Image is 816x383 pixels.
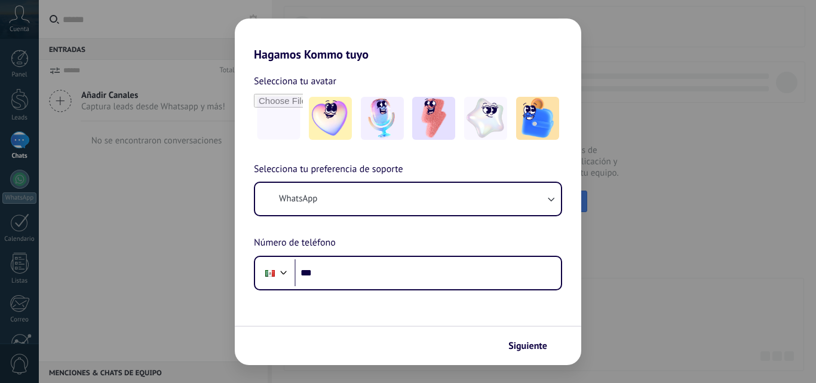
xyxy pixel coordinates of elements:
img: -5.jpeg [516,97,559,140]
h2: Hagamos Kommo tuyo [235,19,581,62]
img: -1.jpeg [309,97,352,140]
button: WhatsApp [255,183,561,215]
img: -4.jpeg [464,97,507,140]
button: Siguiente [503,336,563,356]
span: Número de teléfono [254,235,336,251]
span: Selecciona tu preferencia de soporte [254,162,403,177]
span: Siguiente [508,342,547,350]
span: Selecciona tu avatar [254,73,336,89]
img: -3.jpeg [412,97,455,140]
div: Mexico: + 52 [259,261,281,286]
img: -2.jpeg [361,97,404,140]
span: WhatsApp [279,193,317,205]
